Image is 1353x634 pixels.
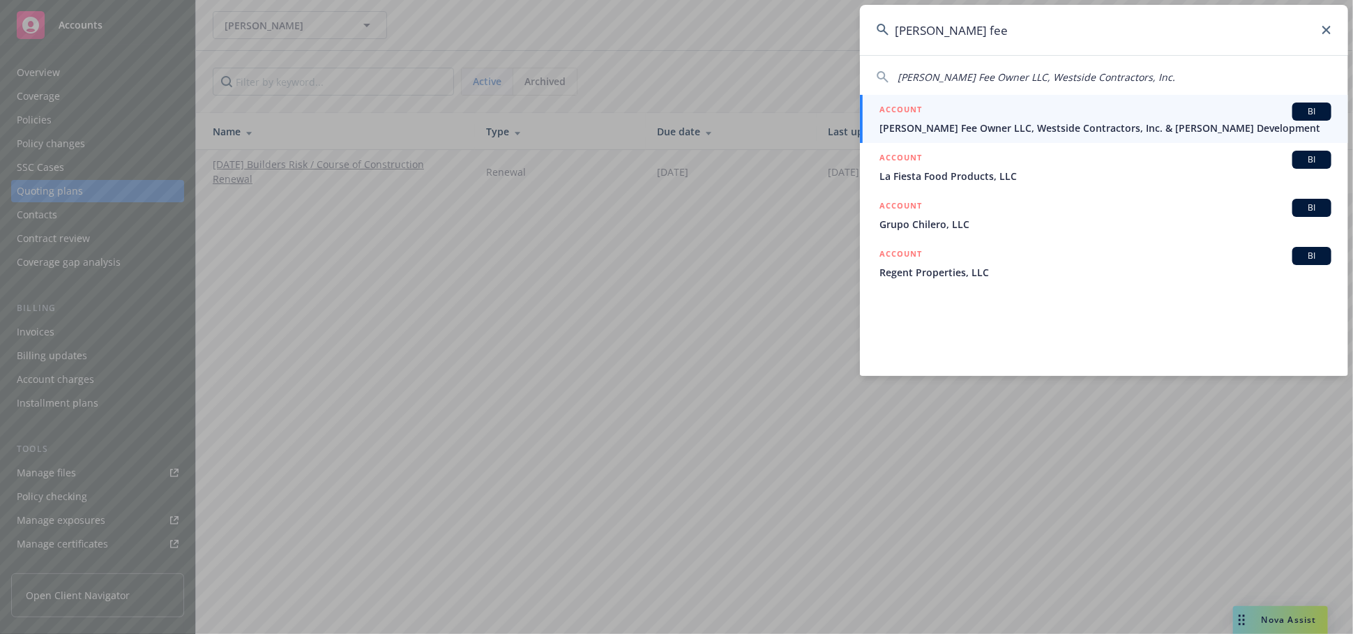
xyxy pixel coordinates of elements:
span: BI [1298,105,1326,118]
span: [PERSON_NAME] Fee Owner LLC, Westside Contractors, Inc. [898,70,1175,84]
a: ACCOUNTBI[PERSON_NAME] Fee Owner LLC, Westside Contractors, Inc. & [PERSON_NAME] Development [860,95,1348,143]
span: Grupo Chilero, LLC [879,217,1331,232]
span: Regent Properties, LLC [879,265,1331,280]
span: La Fiesta Food Products, LLC [879,169,1331,183]
a: ACCOUNTBILa Fiesta Food Products, LLC [860,143,1348,191]
span: [PERSON_NAME] Fee Owner LLC, Westside Contractors, Inc. & [PERSON_NAME] Development [879,121,1331,135]
h5: ACCOUNT [879,247,922,264]
h5: ACCOUNT [879,151,922,167]
span: BI [1298,153,1326,166]
span: BI [1298,202,1326,214]
a: ACCOUNTBIGrupo Chilero, LLC [860,191,1348,239]
h5: ACCOUNT [879,199,922,216]
input: Search... [860,5,1348,55]
span: BI [1298,250,1326,262]
h5: ACCOUNT [879,103,922,119]
a: ACCOUNTBIRegent Properties, LLC [860,239,1348,287]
